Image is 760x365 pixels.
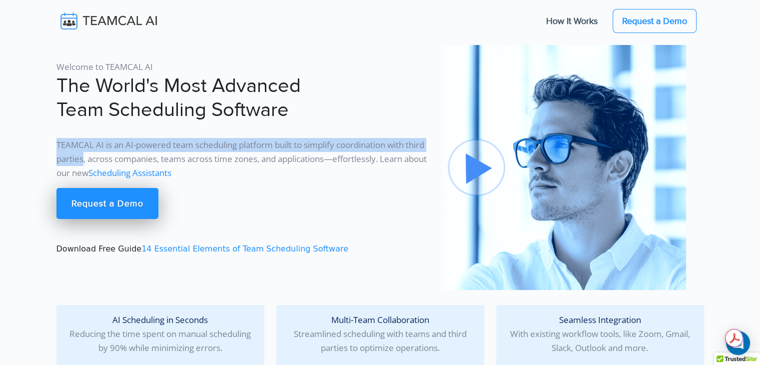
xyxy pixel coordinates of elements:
span: AI Scheduling in Seconds [112,314,208,325]
a: 14 Essential Elements of Team Scheduling Software [141,244,348,253]
p: TEAMCAL AI is an AI-powered team scheduling platform built to simplify coordination with third pa... [56,138,429,180]
a: Request a Demo [613,9,697,33]
p: Streamlined scheduling with teams and third parties to optimize operations. [284,313,476,355]
a: Request a Demo [56,188,158,219]
a: How It Works [536,10,608,31]
div: Download Free Guide [50,45,435,290]
p: Reducing the time spent on manual scheduling by 90% while minimizing errors. [64,313,256,355]
span: Multi-Team Collaboration [331,314,429,325]
a: Scheduling Assistants [88,167,171,178]
p: Welcome to TEAMCAL AI [56,60,429,74]
span: Seamless Integration [559,314,641,325]
p: With existing workflow tools, like Zoom, Gmail, Slack, Outlook and more. [504,313,696,355]
img: pic [441,45,686,290]
h1: The World's Most Advanced Team Scheduling Software [56,74,429,122]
